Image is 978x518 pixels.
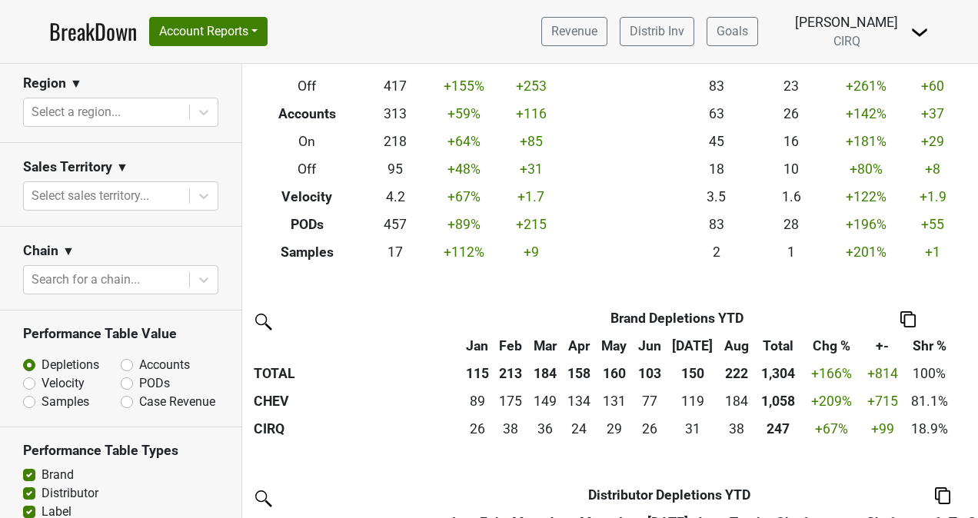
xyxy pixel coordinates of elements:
[501,100,561,128] td: +116
[477,481,862,509] th: Distributor Depletions YTD
[707,17,758,46] a: Goals
[829,128,903,155] td: +181 %
[250,485,274,510] img: filter
[860,332,903,360] th: +-: activate to sort column ascending
[620,17,694,46] a: Distrib Inv
[250,100,364,128] th: Accounts
[754,238,829,266] td: 1
[637,391,663,411] div: 77
[42,484,98,503] label: Distributor
[637,419,663,439] div: 26
[42,466,74,484] label: Brand
[803,387,861,415] td: +209 %
[754,100,829,128] td: 26
[754,183,829,211] td: 1.6
[599,391,629,411] div: 131
[679,211,753,238] td: 83
[494,415,527,443] td: 38.005
[667,360,720,387] th: 150
[250,308,274,333] img: filter
[829,183,903,211] td: +122 %
[864,419,900,439] div: +99
[364,183,427,211] td: 4.2
[903,128,963,155] td: +29
[935,487,950,503] img: Copy to clipboard
[527,360,562,387] th: 184
[364,155,427,183] td: 95
[758,419,799,439] div: 247
[501,238,561,266] td: +9
[596,360,634,387] th: 160
[62,242,75,261] span: ▼
[494,332,527,360] th: Feb: activate to sort column ascending
[527,332,562,360] th: Mar: activate to sort column ascending
[23,243,58,259] h3: Chain
[670,419,715,439] div: 31
[679,183,753,211] td: 3.5
[903,155,963,183] td: +8
[139,374,170,393] label: PODs
[427,211,501,238] td: +89 %
[250,360,461,387] th: TOTAL
[904,332,955,360] th: Shr %: activate to sort column ascending
[461,415,494,443] td: 25.501
[829,238,903,266] td: +201 %
[679,155,753,183] td: 18
[531,419,559,439] div: 36
[719,360,754,387] th: 222
[49,15,137,48] a: BreakDown
[803,332,861,360] th: Chg %: activate to sort column ascending
[464,391,491,411] div: 89
[670,391,715,411] div: 119
[754,415,803,443] th: 246.513
[754,211,829,238] td: 28
[562,387,595,415] td: 133.843
[829,211,903,238] td: +196 %
[679,128,753,155] td: 45
[364,100,427,128] td: 313
[42,393,89,411] label: Samples
[667,387,720,415] td: 118.988
[23,326,218,342] h3: Performance Table Value
[566,419,592,439] div: 24
[811,366,852,381] span: +166%
[494,387,527,415] td: 175.436
[596,415,634,443] td: 28.999
[364,128,427,155] td: 218
[633,360,666,387] th: 103
[461,332,494,360] th: Jan: activate to sort column ascending
[719,415,754,443] td: 38
[864,391,900,411] div: +715
[427,238,501,266] td: +112 %
[494,304,860,332] th: Brand Depletions YTD
[596,387,634,415] td: 130.512
[501,155,561,183] td: +31
[903,183,963,211] td: +1.9
[364,238,427,266] td: 17
[427,100,501,128] td: +59 %
[903,211,963,238] td: +55
[562,360,595,387] th: 158
[527,415,562,443] td: 35.506
[250,155,364,183] th: Off
[754,72,829,100] td: 23
[679,238,753,266] td: 2
[719,387,754,415] td: 183.668
[723,391,750,411] div: 184
[23,75,66,91] h3: Region
[250,211,364,238] th: PODs
[754,128,829,155] td: 16
[904,387,955,415] td: 81.1%
[562,332,595,360] th: Apr: activate to sort column ascending
[139,356,190,374] label: Accounts
[596,332,634,360] th: May: activate to sort column ascending
[754,387,803,415] th: 1057.782
[23,443,218,459] h3: Performance Table Types
[250,72,364,100] th: Off
[250,238,364,266] th: Samples
[250,415,461,443] th: CIRQ
[250,332,461,360] th: &nbsp;: activate to sort column ascending
[427,155,501,183] td: +48 %
[719,332,754,360] th: Aug: activate to sort column ascending
[829,155,903,183] td: +80 %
